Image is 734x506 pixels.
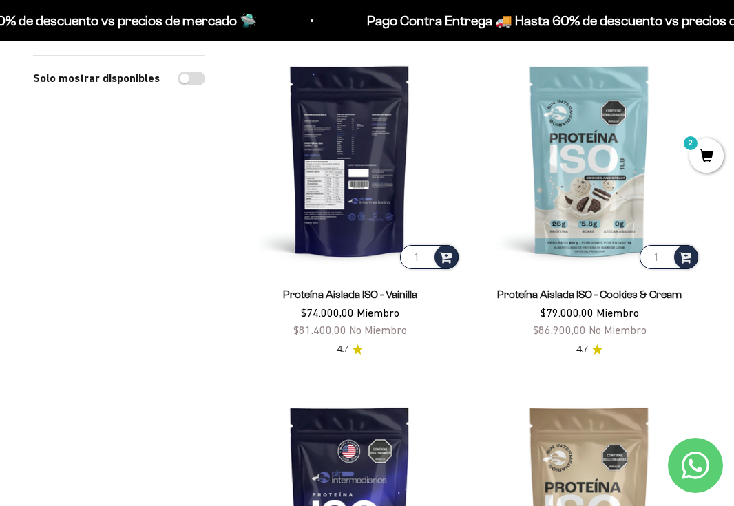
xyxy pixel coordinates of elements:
span: Miembro [357,306,399,319]
span: $74.000,00 [301,306,354,319]
mark: 2 [682,135,699,151]
span: $86.900,00 [533,324,586,336]
img: Proteína Aislada ISO - Vainilla [238,49,461,272]
a: Proteína Aislada ISO - Vainilla [283,288,417,300]
span: $79.000,00 [541,306,594,319]
a: 4.74.7 de 5.0 estrellas [337,342,363,357]
span: 4.7 [576,342,588,357]
span: No Miembro [349,324,407,336]
span: No Miembro [589,324,647,336]
a: Proteína Aislada ISO - Cookies & Cream [497,288,682,300]
span: $81.400,00 [293,324,346,336]
span: Miembro [596,306,639,319]
a: 2 [689,149,724,165]
span: 4.7 [337,342,348,357]
a: 4.74.7 de 5.0 estrellas [576,342,602,357]
label: Solo mostrar disponibles [33,70,160,87]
